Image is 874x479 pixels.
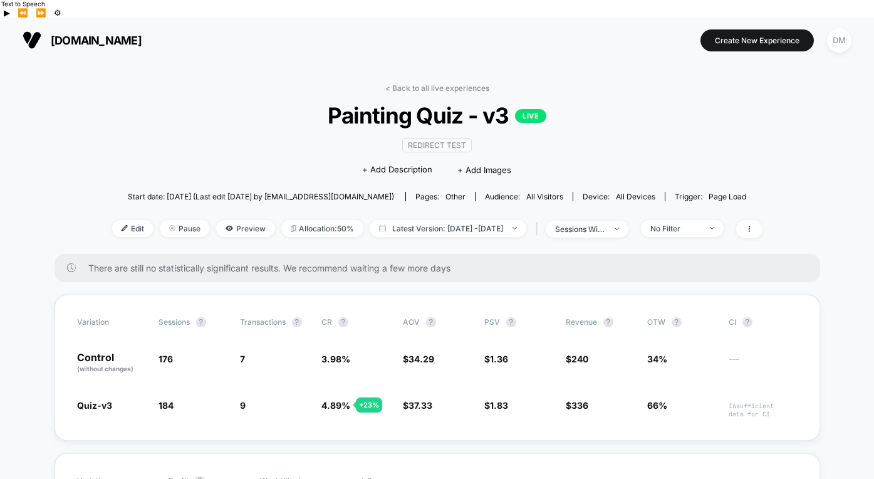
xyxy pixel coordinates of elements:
[408,400,432,411] span: 37.33
[321,317,332,327] span: CR
[321,400,350,411] span: 4.89 %
[159,317,190,327] span: Sessions
[281,220,363,237] span: Allocation: 50%
[710,227,714,229] img: end
[512,227,517,229] img: end
[403,317,420,327] span: AOV
[122,225,128,231] img: edit
[650,224,700,233] div: No Filter
[490,354,508,364] span: 1.36
[128,192,394,201] span: Start date: [DATE] (Last edit [DATE] by [EMAIL_ADDRESS][DOMAIN_NAME])
[729,355,798,374] span: ---
[485,192,563,201] div: Audience:
[402,138,472,152] span: Redirect Test
[362,164,432,176] span: + Add Description
[566,354,588,364] span: $
[742,317,752,327] button: ?
[615,228,619,230] img: end
[484,354,508,364] span: $
[700,29,814,51] button: Create New Experience
[490,400,508,411] span: 1.83
[292,317,302,327] button: ?
[445,192,466,201] span: other
[647,354,667,364] span: 34%
[196,317,206,327] button: ?
[216,220,275,237] span: Preview
[23,31,41,50] img: Visually logo
[566,317,597,327] span: Revenue
[14,8,32,18] button: Previous
[159,400,174,411] span: 184
[321,354,350,364] span: 3.98 %
[169,225,175,231] img: end
[77,352,146,374] p: Control
[426,317,436,327] button: ?
[555,224,605,234] div: sessions with impression
[385,83,489,93] a: < Back to all live experiences
[506,317,516,327] button: ?
[379,225,386,231] img: calendar
[672,317,682,327] button: ?
[484,400,508,411] span: $
[51,34,142,47] span: [DOMAIN_NAME]
[159,354,173,364] span: 176
[88,263,795,273] span: There are still no statistically significant results. We recommend waiting a few more days
[827,28,851,53] div: DM
[240,354,245,364] span: 7
[533,220,546,238] span: |
[338,317,348,327] button: ?
[403,354,434,364] span: $
[112,220,153,237] span: Edit
[19,30,145,50] button: [DOMAIN_NAME]
[573,192,665,201] span: Device:
[50,8,65,18] button: Settings
[603,317,613,327] button: ?
[823,28,855,53] button: DM
[408,354,434,364] span: 34.29
[709,192,746,201] span: Page Load
[647,400,667,411] span: 66%
[571,400,588,411] span: 336
[370,220,526,237] span: Latest Version: [DATE] - [DATE]
[403,400,432,411] span: $
[616,192,655,201] span: all devices
[356,397,382,413] div: + 23 %
[240,317,286,327] span: Transactions
[526,192,563,201] span: All Visitors
[240,400,246,411] span: 9
[77,400,112,411] span: Quiz-v3
[675,192,746,201] div: Trigger:
[566,400,588,411] span: $
[729,317,798,327] span: CI
[32,8,50,18] button: Forward
[457,165,511,175] span: + Add Images
[484,317,500,327] span: PSV
[160,220,210,237] span: Pause
[647,317,716,327] span: OTW
[415,192,466,201] div: Pages:
[571,354,588,364] span: 240
[515,109,546,123] p: LIVE
[144,102,729,129] span: Painting Quiz - v3
[291,225,296,232] img: rebalance
[77,365,133,372] span: (without changes)
[77,317,146,327] span: Variation
[729,402,798,418] span: Insufficient data for CI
